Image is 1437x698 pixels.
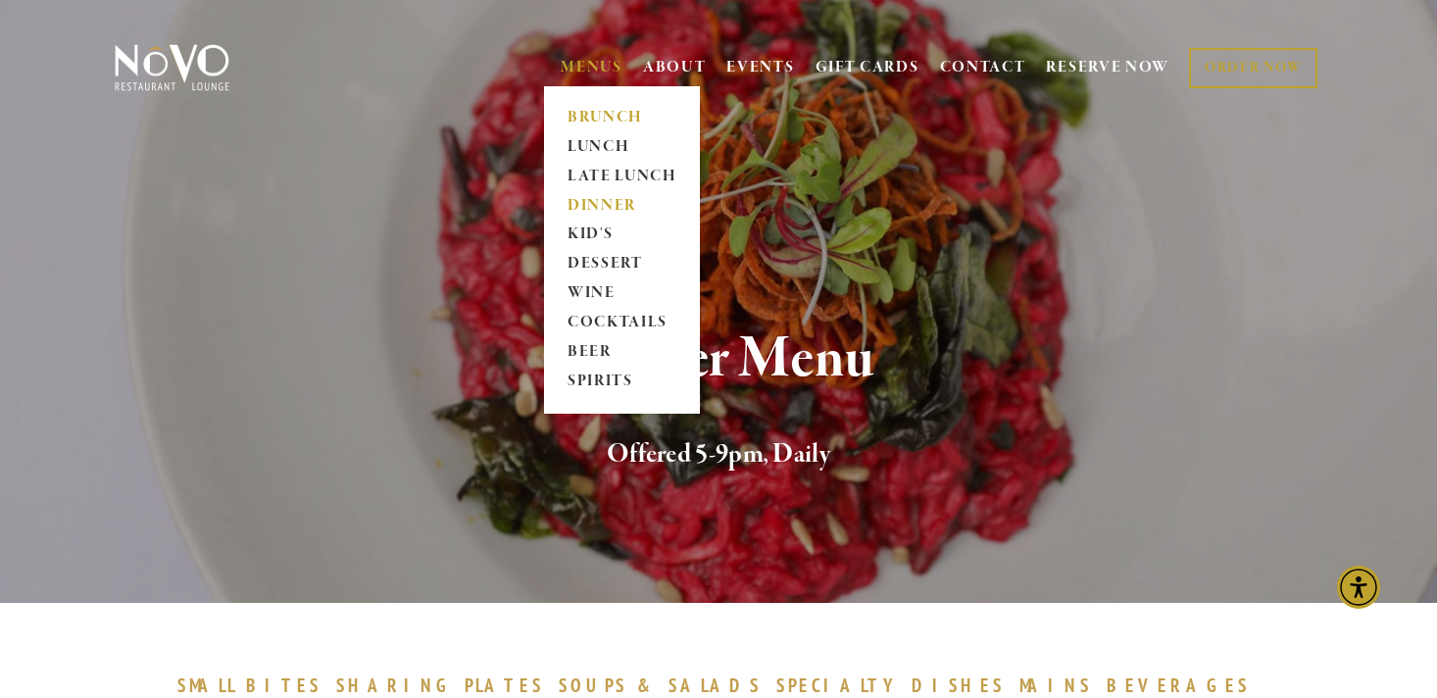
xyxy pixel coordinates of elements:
[561,103,683,132] a: BRUNCH
[561,338,683,368] a: BEER
[643,58,707,77] a: ABOUT
[1107,673,1250,697] span: BEVERAGES
[561,279,683,309] a: WINE
[177,673,331,697] a: SMALLBITES
[912,673,1005,697] span: DISHES
[559,673,771,697] a: SOUPS&SALADS
[1019,673,1093,697] span: MAINS
[147,434,1290,475] h2: Offered 5-9pm, Daily
[336,673,554,697] a: SHARINGPLATES
[637,673,659,697] span: &
[940,49,1026,86] a: CONTACT
[561,191,683,221] a: DINNER
[561,162,683,191] a: LATE LUNCH
[336,673,456,697] span: SHARING
[776,673,902,697] span: SPECIALTY
[465,673,544,697] span: PLATES
[561,221,683,250] a: KID'S
[559,673,627,697] span: SOUPS
[1189,48,1317,88] a: ORDER NOW
[816,49,919,86] a: GIFT CARDS
[669,673,763,697] span: SALADS
[726,58,794,77] a: EVENTS
[561,132,683,162] a: LUNCH
[1107,673,1260,697] a: BEVERAGES
[177,673,236,697] span: SMALL
[1046,49,1169,86] a: RESERVE NOW
[561,58,622,77] a: MENUS
[561,309,683,338] a: COCKTAILS
[147,327,1290,391] h1: Dinner Menu
[111,43,233,92] img: Novo Restaurant &amp; Lounge
[561,368,683,397] a: SPIRITS
[1019,673,1103,697] a: MAINS
[246,673,322,697] span: BITES
[776,673,1014,697] a: SPECIALTYDISHES
[561,250,683,279] a: DESSERT
[1337,566,1380,609] div: Accessibility Menu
